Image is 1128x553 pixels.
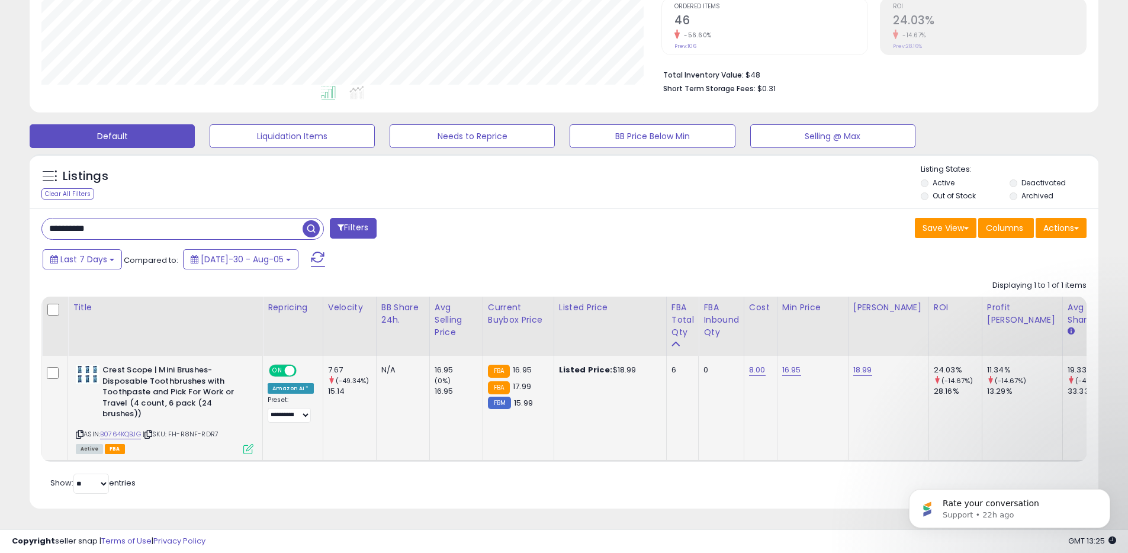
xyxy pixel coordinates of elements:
small: (-14.67%) [995,376,1026,385]
span: ON [270,366,285,376]
small: FBM [488,397,511,409]
button: Default [30,124,195,148]
small: (-49.34%) [336,376,369,385]
span: All listings currently available for purchase on Amazon [76,444,103,454]
p: Listing States: [921,164,1098,175]
div: Displaying 1 to 1 of 1 items [992,280,1087,291]
b: Short Term Storage Fees: [663,83,756,94]
div: 19.33% [1068,365,1116,375]
button: Filters [330,218,376,239]
div: N/A [381,365,420,375]
span: 17.99 [513,381,531,392]
strong: Copyright [12,535,55,546]
div: FBA Total Qty [671,301,694,339]
div: 33.33% [1068,386,1116,397]
b: Total Inventory Value: [663,70,744,80]
a: B0764KQBJG [100,429,141,439]
button: BB Price Below Min [570,124,735,148]
span: 16.95 [513,364,532,375]
h5: Listings [63,168,108,185]
div: ASIN: [76,365,253,452]
small: (-42%) [1075,376,1099,385]
small: Avg BB Share. [1068,326,1075,337]
label: Deactivated [1021,178,1066,188]
div: Clear All Filters [41,188,94,200]
div: [PERSON_NAME] [853,301,924,314]
small: Prev: 28.16% [893,43,922,50]
button: [DATE]-30 - Aug-05 [183,249,298,269]
div: Title [73,301,258,314]
small: (0%) [435,376,451,385]
div: 24.03% [934,365,982,375]
div: Profit [PERSON_NAME] [987,301,1058,326]
div: ROI [934,301,977,314]
small: Prev: 106 [674,43,696,50]
div: Amazon AI * [268,383,314,394]
span: Show: entries [50,477,136,488]
a: Terms of Use [101,535,152,546]
div: 15.14 [328,386,376,397]
button: Columns [978,218,1034,238]
a: Privacy Policy [153,535,205,546]
small: -56.60% [680,31,712,40]
div: 16.95 [435,386,483,397]
div: 16.95 [435,365,483,375]
span: Last 7 Days [60,253,107,265]
span: | SKU: FH-R8NF-RDR7 [143,429,218,439]
span: OFF [295,366,314,376]
button: Save View [915,218,976,238]
span: $0.31 [757,83,776,94]
div: Avg Selling Price [435,301,478,339]
div: FBA inbound Qty [703,301,739,339]
button: Last 7 Days [43,249,122,269]
div: 7.67 [328,365,376,375]
div: Avg BB Share [1068,301,1111,326]
a: 18.99 [853,364,872,376]
div: seller snap | | [12,536,205,547]
small: FBA [488,381,510,394]
div: Repricing [268,301,318,314]
span: Ordered Items [674,4,867,10]
label: Archived [1021,191,1053,201]
div: Listed Price [559,301,661,314]
span: 15.99 [514,397,533,409]
div: 0 [703,365,735,375]
b: Crest Scope | Mini Brushes-Disposable Toothbrushes with Toothpaste and Pick For Work or Travel (4... [102,365,246,423]
span: FBA [105,444,125,454]
span: [DATE]-30 - Aug-05 [201,253,284,265]
button: Needs to Reprice [390,124,555,148]
b: Listed Price: [559,364,613,375]
label: Out of Stock [933,191,976,201]
img: 51YWXGDgDVL._SL40_.jpg [76,365,99,384]
span: ROI [893,4,1086,10]
div: Velocity [328,301,371,314]
small: (-14.67%) [941,376,973,385]
li: $48 [663,67,1078,81]
div: 11.34% [987,365,1062,375]
span: Compared to: [124,255,178,266]
div: Current Buybox Price [488,301,549,326]
small: FBA [488,365,510,378]
div: BB Share 24h. [381,301,425,326]
label: Active [933,178,955,188]
div: Cost [749,301,772,314]
div: Min Price [782,301,843,314]
div: 13.29% [987,386,1062,397]
a: 16.95 [782,364,801,376]
div: 6 [671,365,690,375]
a: 8.00 [749,364,766,376]
span: Columns [986,222,1023,234]
div: $18.99 [559,365,657,375]
button: Actions [1036,218,1087,238]
iframe: Intercom notifications message [891,464,1128,547]
small: -14.67% [898,31,926,40]
div: 28.16% [934,386,982,397]
button: Selling @ Max [750,124,915,148]
h2: 46 [674,14,867,30]
div: Preset: [268,396,314,423]
h2: 24.03% [893,14,1086,30]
